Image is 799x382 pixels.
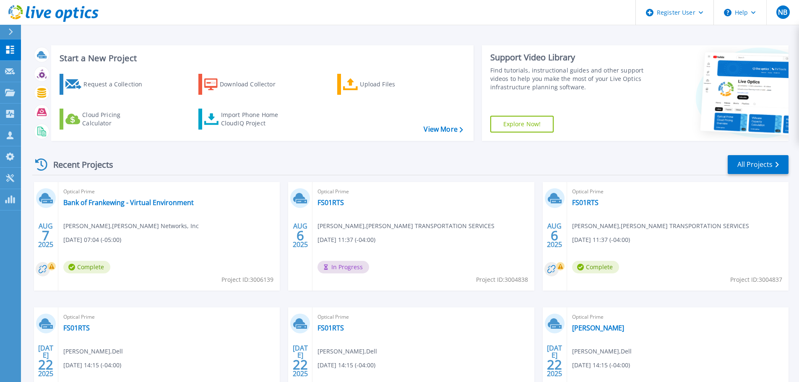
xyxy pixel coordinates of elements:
span: [DATE] 14:15 (-04:00) [63,361,121,370]
span: Complete [63,261,110,273]
a: Download Collector [198,74,292,95]
div: [DATE] 2025 [292,346,308,376]
a: FS01RTS [318,324,344,332]
span: 6 [551,232,558,239]
span: [PERSON_NAME] , Dell [318,347,377,356]
span: [DATE] 07:04 (-05:00) [63,235,121,244]
h3: Start a New Project [60,54,463,63]
div: [DATE] 2025 [38,346,54,376]
span: 7 [42,232,49,239]
a: All Projects [728,155,789,174]
span: 22 [547,361,562,368]
div: Recent Projects [32,154,125,175]
div: [DATE] 2025 [547,346,562,376]
a: Bank of Frankewing - Virtual Environment [63,198,194,207]
span: Optical Prime [572,187,783,196]
span: 22 [293,361,308,368]
span: [DATE] 11:37 (-04:00) [572,235,630,244]
a: FS01RTS [63,324,90,332]
span: Optical Prime [63,312,275,322]
span: NB [778,9,787,16]
span: Optical Prime [572,312,783,322]
span: Complete [572,261,619,273]
div: AUG 2025 [38,220,54,251]
span: Optical Prime [318,187,529,196]
div: Download Collector [220,76,287,93]
div: Cloud Pricing Calculator [82,111,149,127]
span: [PERSON_NAME] , Dell [572,347,632,356]
div: AUG 2025 [547,220,562,251]
span: [PERSON_NAME] , [PERSON_NAME] Networks, Inc [63,221,199,231]
a: [PERSON_NAME] [572,324,624,332]
a: FS01RTS [572,198,599,207]
a: FS01RTS [318,198,344,207]
span: [PERSON_NAME] , [PERSON_NAME] TRANSPORTATION SERVICES [318,221,494,231]
div: AUG 2025 [292,220,308,251]
span: Project ID: 3006139 [221,275,273,284]
div: Upload Files [360,76,427,93]
span: [PERSON_NAME] , Dell [63,347,123,356]
span: Optical Prime [318,312,529,322]
div: Import Phone Home CloudIQ Project [221,111,286,127]
span: Project ID: 3004837 [730,275,782,284]
span: Project ID: 3004838 [476,275,528,284]
span: In Progress [318,261,369,273]
span: [DATE] 14:15 (-04:00) [318,361,375,370]
span: [DATE] 14:15 (-04:00) [572,361,630,370]
a: Upload Files [337,74,431,95]
a: Request a Collection [60,74,153,95]
a: Explore Now! [490,116,554,133]
span: [PERSON_NAME] , [PERSON_NAME] TRANSPORTATION SERVICES [572,221,749,231]
span: 22 [38,361,53,368]
span: Optical Prime [63,187,275,196]
div: Support Video Library [490,52,647,63]
span: [DATE] 11:37 (-04:00) [318,235,375,244]
a: View More [424,125,463,133]
span: 6 [297,232,304,239]
div: Find tutorials, instructional guides and other support videos to help you make the most of your L... [490,66,647,91]
div: Request a Collection [83,76,151,93]
a: Cloud Pricing Calculator [60,109,153,130]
